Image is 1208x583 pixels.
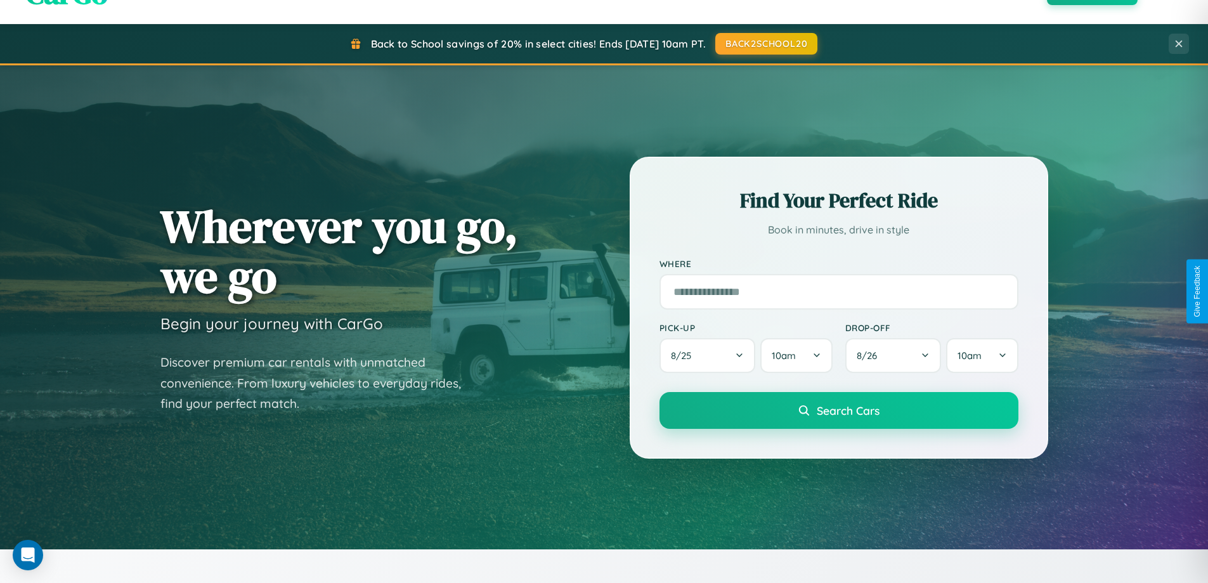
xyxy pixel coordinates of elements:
button: 10am [760,338,832,373]
p: Book in minutes, drive in style [659,221,1018,239]
p: Discover premium car rentals with unmatched convenience. From luxury vehicles to everyday rides, ... [160,352,477,414]
span: 10am [772,350,796,362]
button: 8/26 [845,338,942,373]
div: Open Intercom Messenger [13,540,43,570]
label: Drop-off [845,322,1018,333]
h2: Find Your Perfect Ride [659,187,1018,214]
button: 8/25 [659,338,756,373]
span: 10am [958,350,982,362]
label: Where [659,258,1018,269]
label: Pick-up [659,322,833,333]
div: Give Feedback [1193,266,1202,317]
button: BACK2SCHOOL20 [715,33,817,55]
button: 10am [946,338,1018,373]
button: Search Cars [659,392,1018,429]
span: 8 / 25 [671,350,698,362]
span: 8 / 26 [857,350,883,362]
h3: Begin your journey with CarGo [160,314,383,333]
h1: Wherever you go, we go [160,201,518,301]
span: Search Cars [817,403,880,417]
span: Back to School savings of 20% in select cities! Ends [DATE] 10am PT. [371,37,706,50]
